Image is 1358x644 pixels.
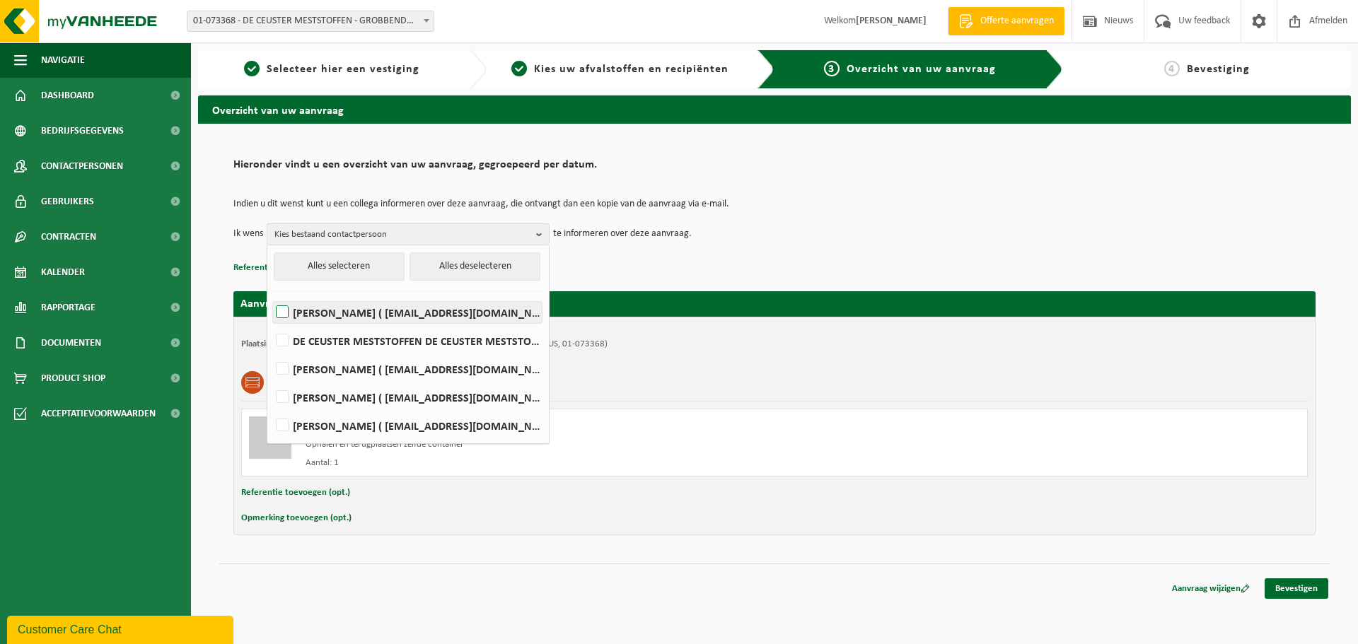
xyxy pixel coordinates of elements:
p: te informeren over deze aanvraag. [553,223,692,245]
span: 01-073368 - DE CEUSTER MESTSTOFFEN - GROBBENDONK [187,11,434,31]
a: Offerte aanvragen [948,7,1064,35]
div: Ophalen en terugplaatsen zelfde container [306,439,831,450]
label: [PERSON_NAME] ( [EMAIL_ADDRESS][DOMAIN_NAME] ) [273,415,542,436]
button: Kies bestaand contactpersoon [267,223,550,245]
a: 2Kies uw afvalstoffen en recipiënten [494,61,747,78]
span: Overzicht van uw aanvraag [847,64,996,75]
span: Bedrijfsgegevens [41,113,124,148]
span: Contracten [41,219,96,254]
span: Acceptatievoorwaarden [41,396,156,431]
span: Contactpersonen [41,148,123,184]
strong: Plaatsingsadres: [241,339,303,349]
span: 1 [244,61,260,76]
label: [PERSON_NAME] ( [EMAIL_ADDRESS][DOMAIN_NAME] ) [273,302,542,323]
label: DE CEUSTER MESTSTOFFEN DE CEUSTER MESTSTOFFEN ( [EMAIL_ADDRESS][DOMAIN_NAME] ) [273,330,542,351]
label: [PERSON_NAME] ( [EMAIL_ADDRESS][DOMAIN_NAME] ) [273,387,542,408]
iframe: chat widget [7,613,236,644]
button: Referentie toevoegen (opt.) [241,484,350,502]
span: 01-073368 - DE CEUSTER MESTSTOFFEN - GROBBENDONK [187,11,434,32]
span: Dashboard [41,78,94,113]
button: Opmerking toevoegen (opt.) [241,509,352,527]
span: Kies uw afvalstoffen en recipiënten [534,64,729,75]
button: Alles deselecteren [410,252,540,281]
h2: Hieronder vindt u een overzicht van uw aanvraag, gegroepeerd per datum. [233,159,1316,178]
label: [PERSON_NAME] ( [EMAIL_ADDRESS][DOMAIN_NAME] ) [273,358,542,380]
span: Rapportage [41,290,95,325]
span: Documenten [41,325,101,361]
p: Ik wens [233,223,263,245]
span: Bevestiging [1187,64,1250,75]
h2: Overzicht van uw aanvraag [198,95,1351,123]
span: Navigatie [41,42,85,78]
strong: [PERSON_NAME] [856,16,927,26]
span: Selecteer hier een vestiging [267,64,419,75]
span: Product Shop [41,361,105,396]
span: Kalender [41,254,85,290]
span: 2 [511,61,527,76]
span: Kies bestaand contactpersoon [274,224,530,245]
span: 3 [824,61,840,76]
button: Referentie toevoegen (opt.) [233,259,342,277]
span: 4 [1164,61,1180,76]
p: Indien u dit wenst kunt u een collega informeren over deze aanvraag, die ontvangt dan een kopie v... [233,199,1316,209]
button: Alles selecteren [274,252,405,281]
a: Aanvraag wijzigen [1161,578,1260,599]
strong: Aanvraag voor [DATE] [240,298,347,310]
span: Offerte aanvragen [977,14,1057,28]
a: 1Selecteer hier een vestiging [205,61,458,78]
span: Gebruikers [41,184,94,219]
a: Bevestigen [1265,578,1328,599]
div: Aantal: 1 [306,457,831,469]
